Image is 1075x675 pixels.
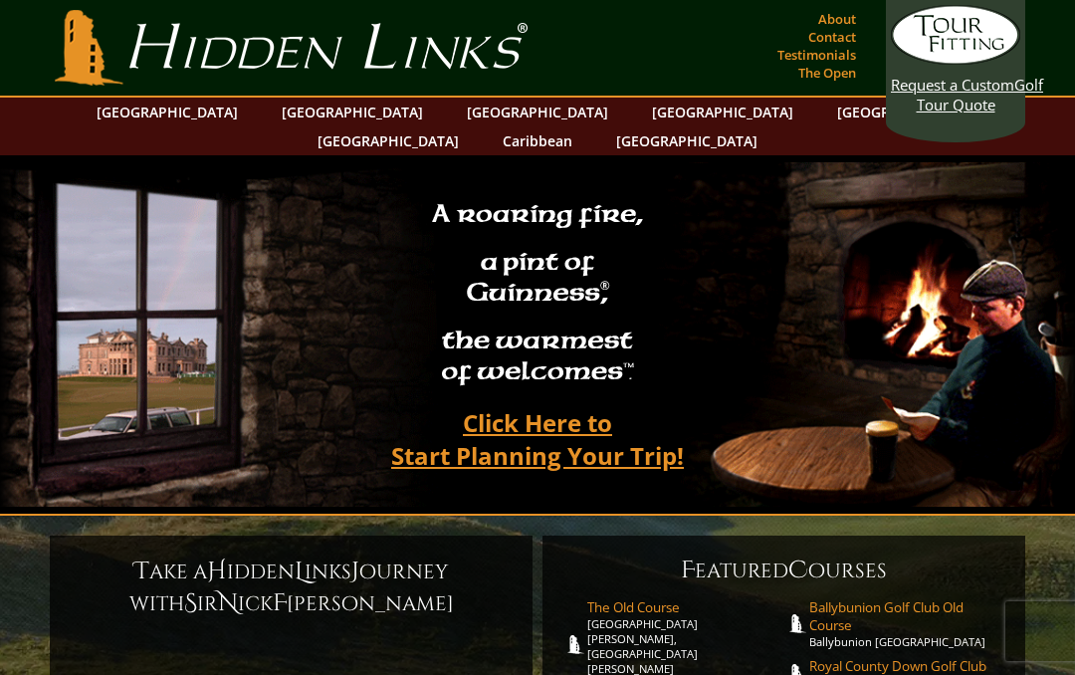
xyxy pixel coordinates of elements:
span: J [351,556,359,587]
span: Ballybunion Golf Club Old Course [809,598,1006,634]
a: [GEOGRAPHIC_DATA] [308,126,469,155]
a: [GEOGRAPHIC_DATA] [87,98,248,126]
h2: A roaring fire, a pint of Guinness , the warmest of welcomes™. [419,190,656,399]
span: C [788,555,808,586]
a: [GEOGRAPHIC_DATA] [642,98,803,126]
a: [GEOGRAPHIC_DATA] [606,126,767,155]
a: Testimonials [772,41,861,69]
a: Contact [803,23,861,51]
h6: ake a idden inks ourney with ir ick [PERSON_NAME] [70,556,513,619]
a: [GEOGRAPHIC_DATA] [272,98,433,126]
span: The Old Course [587,598,784,616]
span: H [207,556,227,587]
a: [GEOGRAPHIC_DATA] [457,98,618,126]
a: About [813,5,861,33]
span: F [273,587,287,619]
a: Request a CustomGolf Tour Quote [891,5,1020,114]
a: The Open [793,59,861,87]
h6: eatured ourses [562,555,1005,586]
span: Royal County Down Golf Club [809,657,1006,675]
a: Caribbean [493,126,582,155]
a: Click Here toStart Planning Your Trip! [371,399,704,479]
span: L [295,556,305,587]
a: [GEOGRAPHIC_DATA] [827,98,988,126]
span: F [681,555,695,586]
a: Ballybunion Golf Club Old CourseBallybunion [GEOGRAPHIC_DATA] [809,598,1006,649]
span: N [218,587,238,619]
span: T [134,556,149,587]
span: Request a Custom [891,75,1014,95]
span: S [184,587,197,619]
